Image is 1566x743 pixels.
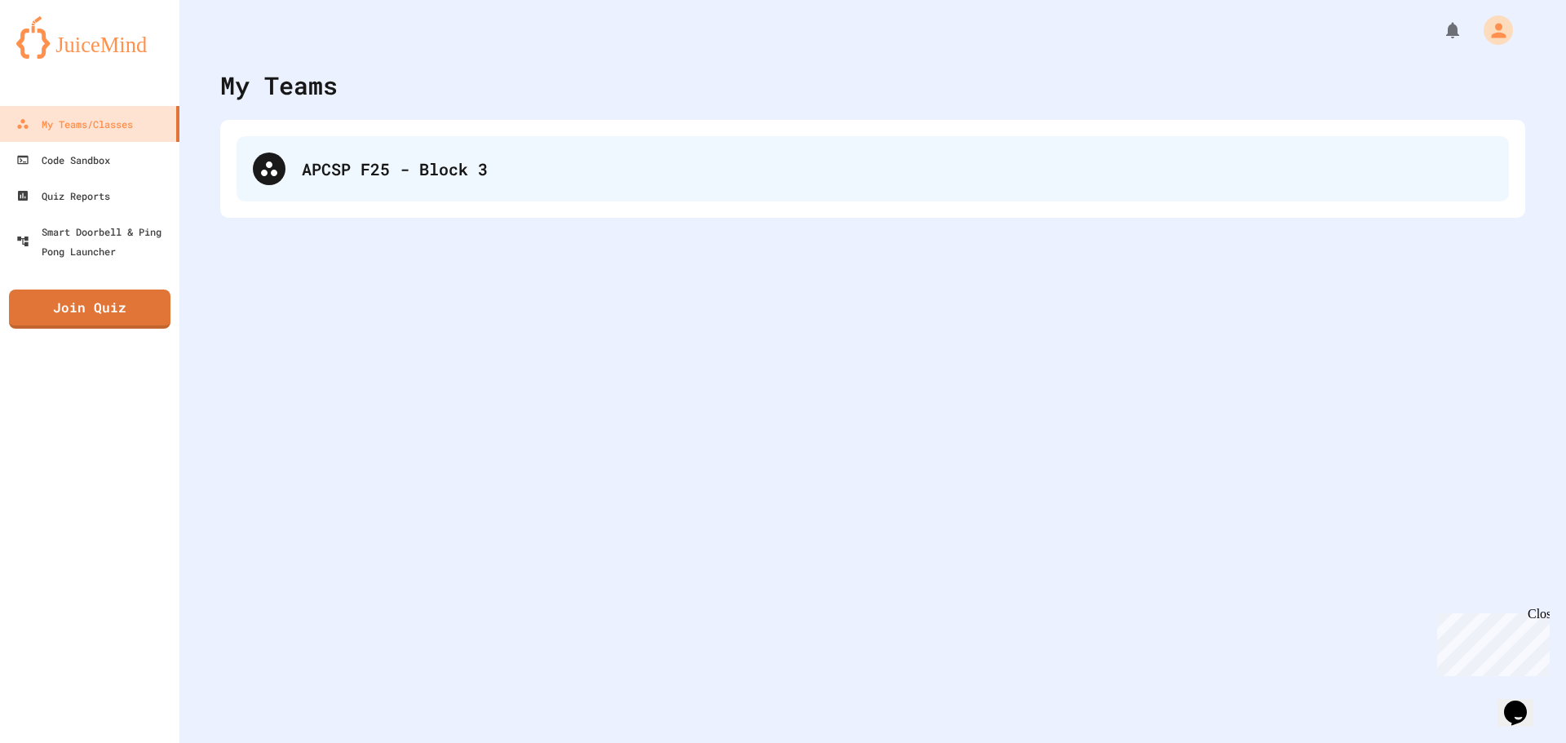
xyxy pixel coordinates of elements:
div: My Account [1466,11,1517,49]
div: APCSP F25 - Block 3 [302,157,1493,181]
div: My Teams/Classes [16,114,133,134]
div: Chat with us now!Close [7,7,113,104]
img: logo-orange.svg [16,16,163,59]
iframe: chat widget [1431,607,1550,676]
div: Quiz Reports [16,186,110,206]
a: Join Quiz [9,290,170,329]
div: My Teams [220,67,338,104]
div: My Notifications [1413,16,1466,44]
iframe: chat widget [1497,678,1550,727]
div: Code Sandbox [16,150,110,170]
div: APCSP F25 - Block 3 [237,136,1509,201]
div: Smart Doorbell & Ping Pong Launcher [16,222,173,261]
